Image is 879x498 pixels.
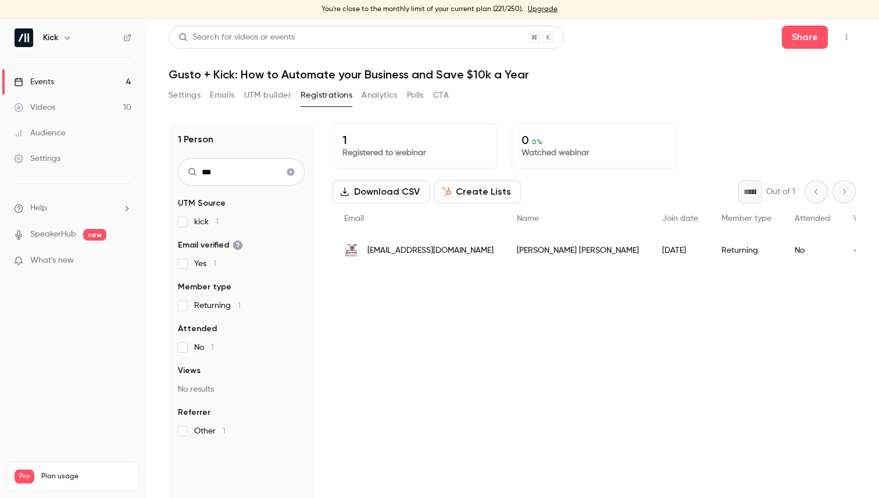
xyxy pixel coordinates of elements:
[14,76,54,88] div: Events
[178,132,213,146] h1: 1 Person
[344,214,364,223] span: Email
[83,229,106,241] span: new
[532,138,542,146] span: 0 %
[178,239,243,251] span: Email verified
[213,260,216,268] span: 1
[178,198,226,209] span: UTM Source
[238,302,241,310] span: 1
[521,133,667,147] p: 0
[194,425,226,437] span: Other
[783,234,842,267] div: No
[14,127,66,139] div: Audience
[178,365,201,377] span: Views
[333,180,430,203] button: Download CSV
[344,243,358,257] img: jbartolo.com
[30,255,74,267] span: What's new
[342,133,488,147] p: 1
[662,214,698,223] span: Join date
[41,472,131,481] span: Plan usage
[342,147,488,159] p: Registered to webinar
[178,384,305,395] p: No results
[281,163,300,181] button: Clear search
[194,342,214,353] span: No
[15,28,33,47] img: Kick
[169,86,201,105] button: Settings
[14,102,55,113] div: Videos
[43,32,58,44] h6: Kick
[434,180,521,203] button: Create Lists
[795,214,830,223] span: Attended
[194,258,216,270] span: Yes
[853,214,875,223] span: Views
[178,407,210,418] span: Referrer
[30,202,47,214] span: Help
[210,86,234,105] button: Emails
[766,186,795,198] p: Out of 1
[407,86,424,105] button: Polls
[362,86,398,105] button: Analytics
[14,153,60,164] div: Settings
[14,202,131,214] li: help-dropdown-opener
[216,218,219,226] span: 1
[521,147,667,159] p: Watched webinar
[528,5,558,14] a: Upgrade
[30,228,76,241] a: SpeakerHub
[782,26,828,49] button: Share
[178,281,231,293] span: Member type
[169,67,856,81] h1: Gusto + Kick: How to Automate your Business and Save $10k a Year
[223,427,226,435] span: 1
[178,31,295,44] div: Search for videos or events
[721,214,771,223] span: Member type
[301,86,352,105] button: Registrations
[710,234,783,267] div: Returning
[194,216,219,228] span: kick
[651,234,710,267] div: [DATE]
[178,198,305,437] section: facet-groups
[211,343,214,352] span: 1
[15,470,34,483] span: Pro
[194,300,241,311] span: Returning
[244,86,291,105] button: UTM builder
[433,86,449,105] button: CTA
[505,234,651,267] div: [PERSON_NAME] [PERSON_NAME]
[367,245,494,257] span: [EMAIL_ADDRESS][DOMAIN_NAME]
[517,214,539,223] span: Name
[178,323,217,335] span: Attended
